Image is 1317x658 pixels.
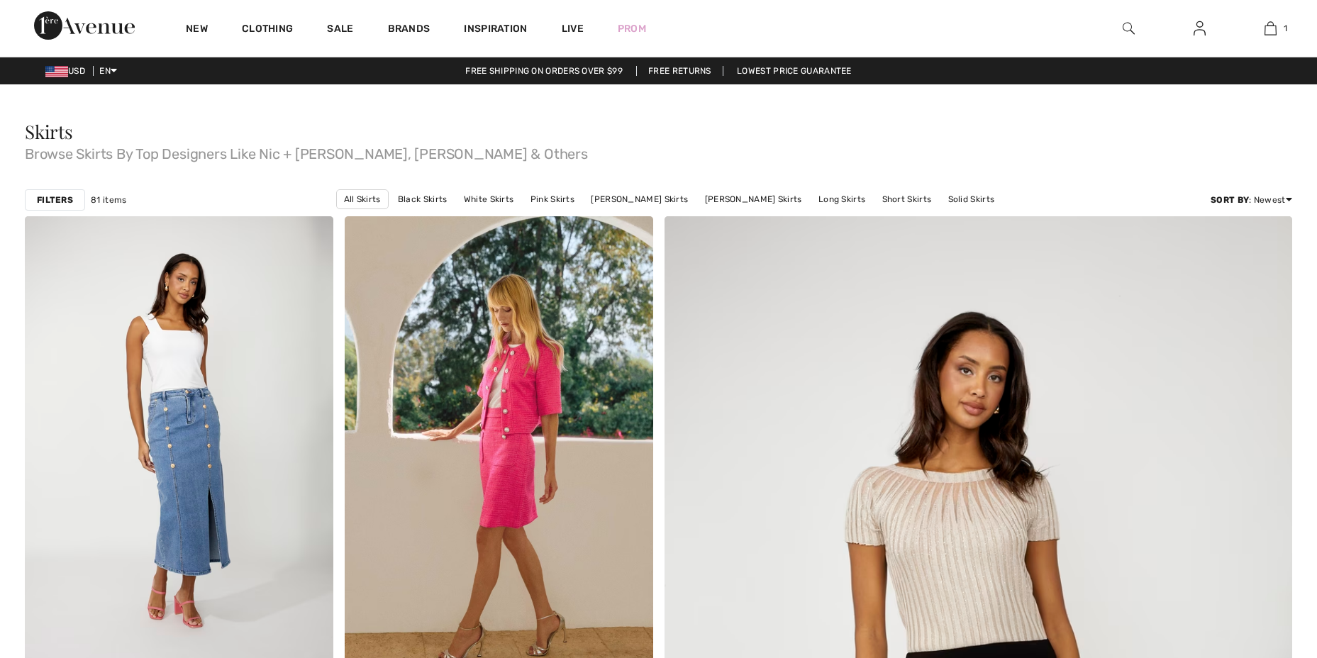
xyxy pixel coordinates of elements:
a: Lowest Price Guarantee [726,66,863,76]
img: My Bag [1265,20,1277,37]
span: 1 [1284,22,1287,35]
span: USD [45,66,91,76]
a: All Skirts [336,189,389,209]
span: EN [99,66,117,76]
a: Prom [618,21,646,36]
a: Free shipping on orders over $99 [454,66,634,76]
a: White Skirts [457,190,521,208]
a: New [186,23,208,38]
a: Clothing [242,23,293,38]
a: Short Skirts [875,190,939,208]
img: US Dollar [45,66,68,77]
span: Inspiration [464,23,527,38]
a: Brands [388,23,430,38]
span: 81 items [91,194,126,206]
a: [PERSON_NAME] Skirts [698,190,809,208]
span: Skirts [25,119,73,144]
a: [PERSON_NAME] Skirts [584,190,695,208]
a: 1 [1235,20,1305,37]
a: Long Skirts [811,190,872,208]
a: Solid Skirts [941,190,1002,208]
a: Live [562,21,584,36]
img: My Info [1194,20,1206,37]
a: Pink Skirts [523,190,582,208]
div: : Newest [1211,194,1292,206]
strong: Filters [37,194,73,206]
strong: Sort By [1211,195,1249,205]
a: Sign In [1182,20,1217,38]
a: Black Skirts [391,190,455,208]
a: Sale [327,23,353,38]
img: search the website [1123,20,1135,37]
img: 1ère Avenue [34,11,135,40]
span: Browse Skirts By Top Designers Like Nic + [PERSON_NAME], [PERSON_NAME] & Others [25,141,1292,161]
a: Free Returns [636,66,723,76]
